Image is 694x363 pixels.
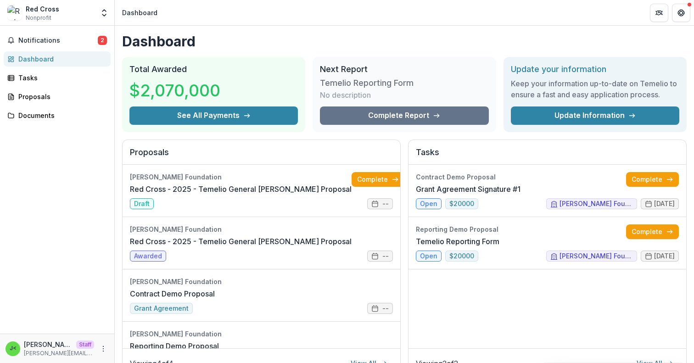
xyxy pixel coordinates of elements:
[416,236,499,247] a: Temelio Reporting Form
[4,108,111,123] a: Documents
[24,340,73,349] p: [PERSON_NAME] <[PERSON_NAME][EMAIL_ADDRESS][DOMAIN_NAME]>
[129,78,220,103] h3: $2,070,000
[130,288,215,299] a: Contract Demo Proposal
[511,78,679,100] h3: Keep your information up-to-date on Temelio to ensure a fast and easy application process.
[650,4,668,22] button: Partners
[98,36,107,45] span: 2
[511,106,679,125] a: Update Information
[18,111,103,120] div: Documents
[4,33,111,48] button: Notifications2
[24,349,94,357] p: [PERSON_NAME][EMAIL_ADDRESS][DOMAIN_NAME]
[122,33,687,50] h1: Dashboard
[10,346,17,352] div: Julie <julie@trytemelio.com>
[26,4,59,14] div: Red Cross
[18,73,103,83] div: Tasks
[118,6,161,19] nav: breadcrumb
[130,236,352,247] a: Red Cross - 2025 - Temelio General [PERSON_NAME] Proposal
[626,172,679,187] a: Complete
[18,54,103,64] div: Dashboard
[416,147,679,165] h2: Tasks
[320,89,371,101] p: No description
[129,106,298,125] button: See All Payments
[18,37,98,45] span: Notifications
[98,343,109,354] button: More
[122,8,157,17] div: Dashboard
[511,64,679,74] h2: Update your information
[98,4,111,22] button: Open entity switcher
[130,341,219,352] a: Reporting Demo Proposal
[130,184,352,195] a: Red Cross - 2025 - Temelio General [PERSON_NAME] Proposal
[320,78,414,88] h3: Temelio Reporting Form
[626,224,679,239] a: Complete
[416,184,520,195] a: Grant Agreement Signature #1
[26,14,51,22] span: Nonprofit
[352,172,404,187] a: Complete
[76,341,94,349] p: Staff
[130,147,393,165] h2: Proposals
[129,64,298,74] h2: Total Awarded
[320,64,488,74] h2: Next Report
[18,92,103,101] div: Proposals
[4,89,111,104] a: Proposals
[4,70,111,85] a: Tasks
[672,4,690,22] button: Get Help
[320,106,488,125] a: Complete Report
[7,6,22,20] img: Red Cross
[4,51,111,67] a: Dashboard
